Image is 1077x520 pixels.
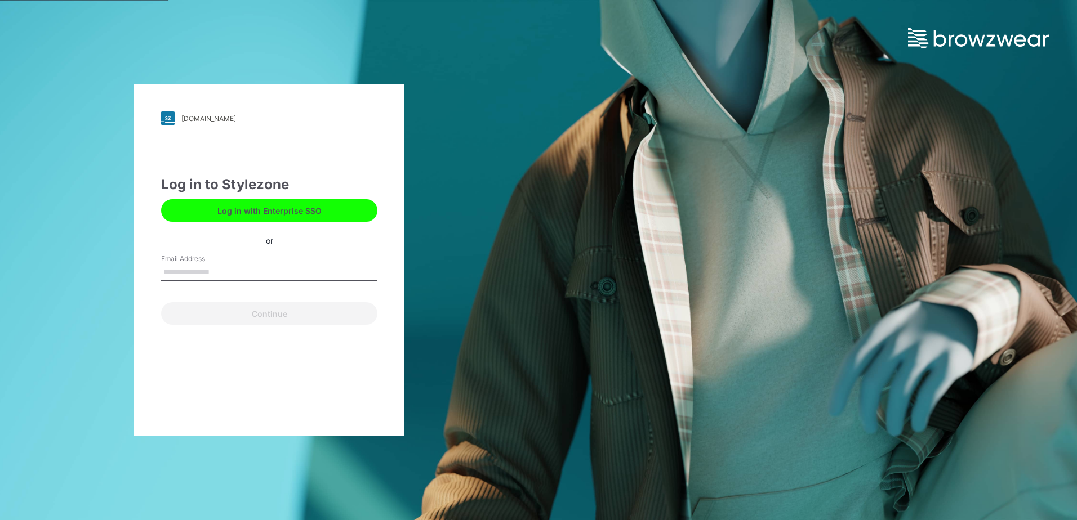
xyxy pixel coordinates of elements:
img: browzwear-logo.e42bd6dac1945053ebaf764b6aa21510.svg [908,28,1049,48]
a: [DOMAIN_NAME] [161,111,377,125]
button: Log in with Enterprise SSO [161,199,377,222]
div: [DOMAIN_NAME] [181,114,236,123]
div: Log in to Stylezone [161,174,377,195]
label: Email Address [161,254,240,264]
img: stylezone-logo.562084cfcfab977791bfbf7441f1a819.svg [161,111,175,125]
div: or [257,234,282,246]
